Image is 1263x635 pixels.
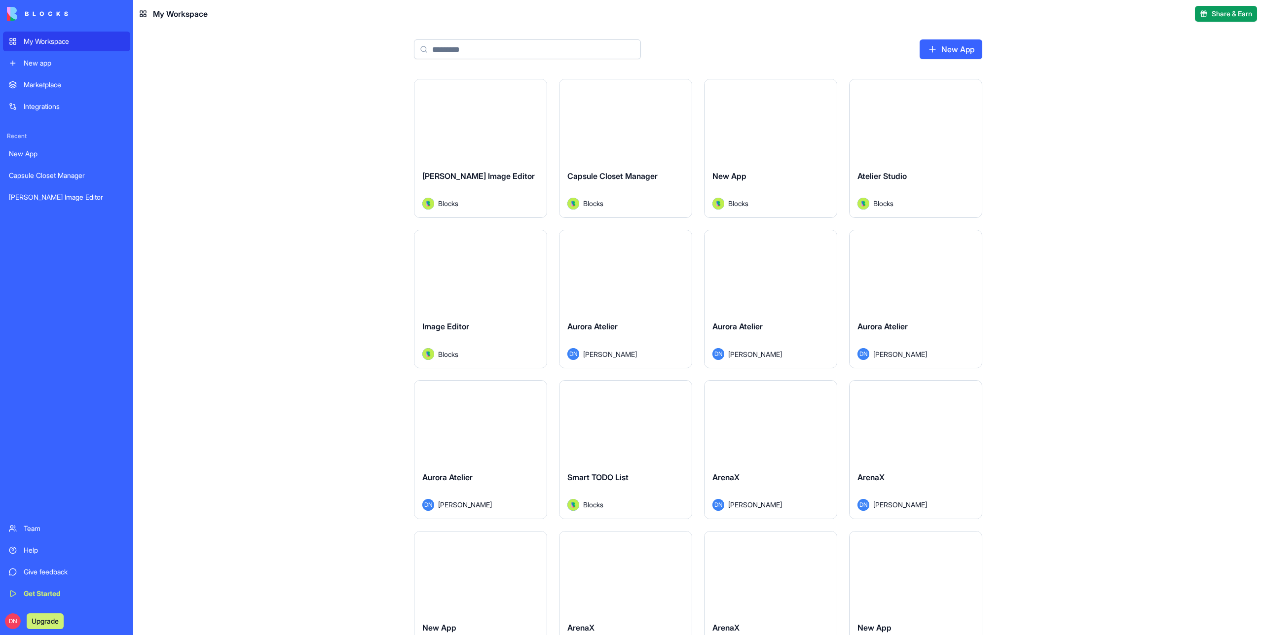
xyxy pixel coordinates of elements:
[422,499,434,511] span: DN
[728,198,748,209] span: Blocks
[3,144,130,164] a: New App
[712,171,746,181] span: New App
[567,499,579,511] img: Avatar
[422,472,473,482] span: Aurora Atelier
[24,589,124,599] div: Get Started
[24,567,124,577] div: Give feedback
[873,198,893,209] span: Blocks
[3,519,130,538] a: Team
[857,171,907,181] span: Atelier Studio
[422,321,469,331] span: Image Editor
[567,348,579,360] span: DN
[24,36,124,46] div: My Workspace
[849,230,982,369] a: Aurora AtelierDN[PERSON_NAME]
[422,623,456,633] span: New App
[559,380,692,519] a: Smart TODO ListAvatarBlocks
[7,7,68,21] img: logo
[27,613,64,629] button: Upgrade
[27,616,64,626] a: Upgrade
[3,53,130,73] a: New app
[414,230,547,369] a: Image EditorAvatarBlocks
[438,499,492,510] span: [PERSON_NAME]
[583,349,637,359] span: [PERSON_NAME]
[849,380,982,519] a: ArenaXDN[PERSON_NAME]
[3,75,130,95] a: Marketplace
[583,499,603,510] span: Blocks
[857,348,869,360] span: DN
[857,499,869,511] span: DN
[3,562,130,582] a: Give feedback
[873,349,927,359] span: [PERSON_NAME]
[559,230,692,369] a: Aurora AtelierDN[PERSON_NAME]
[438,349,458,359] span: Blocks
[3,584,130,603] a: Get Started
[414,380,547,519] a: Aurora AtelierDN[PERSON_NAME]
[704,380,837,519] a: ArenaXDN[PERSON_NAME]
[3,187,130,207] a: [PERSON_NAME] Image Editor
[3,97,130,116] a: Integrations
[704,79,837,218] a: New AppAvatarBlocks
[583,198,603,209] span: Blocks
[24,58,124,68] div: New app
[857,198,869,210] img: Avatar
[414,79,547,218] a: [PERSON_NAME] Image EditorAvatarBlocks
[567,171,658,181] span: Capsule Closet Manager
[567,321,618,331] span: Aurora Atelier
[857,321,908,331] span: Aurora Atelier
[24,80,124,90] div: Marketplace
[422,348,434,360] img: Avatar
[9,171,124,180] div: Capsule Closet Manager
[857,472,885,482] span: ArenaX
[9,149,124,159] div: New App
[422,171,535,181] span: [PERSON_NAME] Image Editor
[712,499,724,511] span: DN
[422,198,434,210] img: Avatar
[567,198,579,210] img: Avatar
[24,102,124,111] div: Integrations
[712,472,740,482] span: ArenaX
[5,613,21,629] span: DN
[920,39,982,59] a: New App
[1212,9,1252,19] span: Share & Earn
[3,540,130,560] a: Help
[704,230,837,369] a: Aurora AtelierDN[PERSON_NAME]
[3,166,130,185] a: Capsule Closet Manager
[712,348,724,360] span: DN
[567,472,629,482] span: Smart TODO List
[728,499,782,510] span: [PERSON_NAME]
[712,623,740,633] span: ArenaX
[873,499,927,510] span: [PERSON_NAME]
[728,349,782,359] span: [PERSON_NAME]
[3,132,130,140] span: Recent
[3,32,130,51] a: My Workspace
[559,79,692,218] a: Capsule Closet ManagerAvatarBlocks
[712,321,763,331] span: Aurora Atelier
[567,623,594,633] span: ArenaX
[438,198,458,209] span: Blocks
[849,79,982,218] a: Atelier StudioAvatarBlocks
[712,198,724,210] img: Avatar
[153,8,208,20] span: My Workspace
[1195,6,1257,22] button: Share & Earn
[24,545,124,555] div: Help
[857,623,892,633] span: New App
[24,524,124,533] div: Team
[9,192,124,202] div: [PERSON_NAME] Image Editor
